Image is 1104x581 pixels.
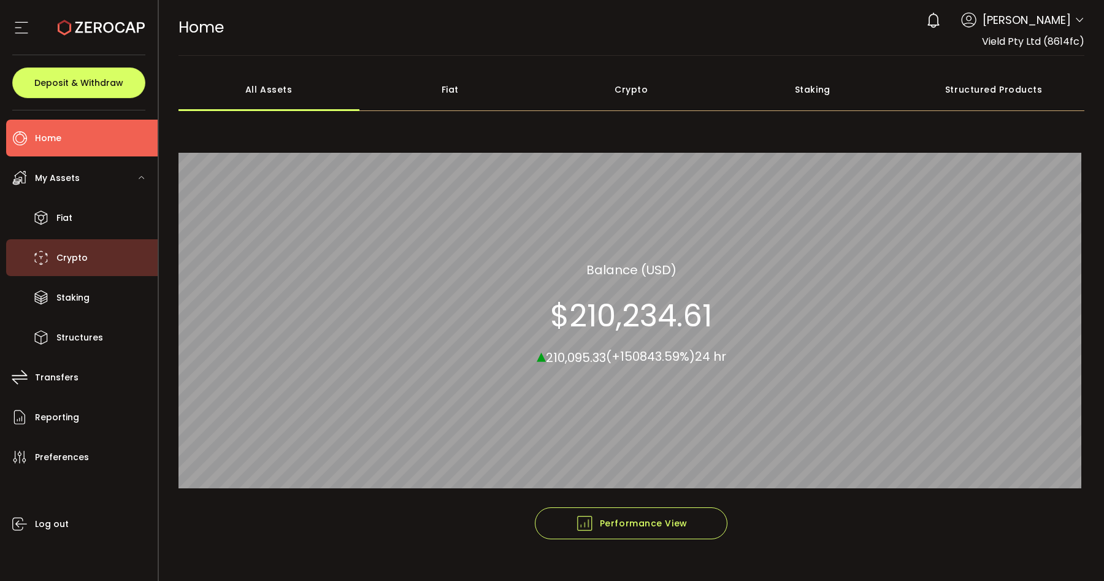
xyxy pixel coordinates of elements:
span: Performance View [575,514,688,533]
span: My Assets [35,169,80,187]
span: ▴ [537,342,546,368]
span: (+150843.59%) [606,348,695,365]
span: 24 hr [695,348,726,365]
button: Performance View [535,507,727,539]
span: Vield Pty Ltd (8614fc) [982,34,1084,48]
section: $210,234.61 [550,297,712,334]
span: [PERSON_NAME] [983,12,1071,28]
span: Staking [56,289,90,307]
span: Home [35,129,61,147]
section: Balance (USD) [586,260,677,279]
div: Structured Products [903,68,1085,111]
iframe: Chat Widget [1043,522,1104,581]
span: Structures [56,329,103,347]
span: Transfers [35,369,79,387]
div: Staking [722,68,903,111]
span: Preferences [35,448,89,466]
span: Reporting [35,409,79,426]
span: Crypto [56,249,88,267]
button: Deposit & Withdraw [12,67,145,98]
span: Fiat [56,209,72,227]
div: Crypto [541,68,723,111]
div: All Assets [178,68,360,111]
span: Deposit & Withdraw [34,79,123,87]
span: Home [178,17,224,38]
div: Fiat [359,68,541,111]
span: Log out [35,515,69,533]
span: 210,095.33 [546,348,606,366]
